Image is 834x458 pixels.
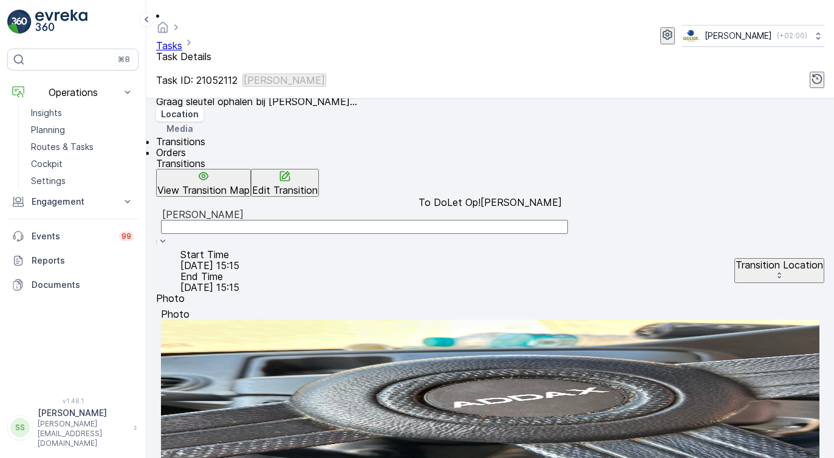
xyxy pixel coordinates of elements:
[156,169,251,197] button: View Transition Map
[32,230,112,242] p: Events
[419,197,447,208] p: To Do
[35,10,87,34] img: logo_light-DOdMpM7g.png
[180,259,239,272] span: [DATE] 15:15
[736,259,823,270] p: Transition Location
[118,55,130,64] p: ⌘B
[251,169,319,197] button: Edit Transition
[156,146,186,159] span: Orders
[157,185,250,196] p: View Transition Map
[161,309,819,320] p: Photo
[682,25,824,47] button: [PERSON_NAME](+02:00)
[31,124,65,136] p: Planning
[705,30,772,42] p: [PERSON_NAME]
[26,104,138,121] a: Insights
[38,407,128,419] p: [PERSON_NAME]
[32,87,114,98] p: Operations
[682,29,700,43] img: basis-logo_rgb2x.png
[734,258,824,284] button: Transition Location
[7,10,32,34] img: logo
[121,231,131,241] p: 99
[242,73,326,87] button: Geen Afval
[480,197,562,208] p: [PERSON_NAME]
[156,293,185,304] p: Photo
[31,107,62,119] p: Insights
[180,281,239,293] span: [DATE] 15:15
[7,397,138,405] span: v 1.48.1
[180,249,239,260] p: Start Time
[162,209,818,220] div: [PERSON_NAME]
[161,108,199,120] p: Location
[32,255,134,267] p: Reports
[31,141,94,153] p: Routes & Tasks
[26,138,138,156] a: Routes & Tasks
[10,418,30,437] div: SS
[7,273,138,297] a: Documents
[156,96,357,107] p: Graag sleutel ophalen bij [PERSON_NAME]...
[7,80,138,104] button: Operations
[32,196,114,208] p: Engagement
[156,50,211,63] span: Task Details
[252,185,318,196] p: Edit Transition
[180,271,239,282] p: End Time
[166,123,193,135] p: Media
[156,39,182,52] a: Tasks
[32,279,134,291] p: Documents
[156,24,169,36] a: Homepage
[31,158,63,170] p: Cockpit
[156,158,824,169] p: Transitions
[31,175,66,187] p: Settings
[244,75,325,86] p: [PERSON_NAME]
[26,156,138,173] a: Cockpit
[447,197,480,208] p: Let Op!
[156,135,205,148] span: Transitions
[7,407,138,448] button: SS[PERSON_NAME][PERSON_NAME][EMAIL_ADDRESS][DOMAIN_NAME]
[777,31,807,41] p: ( +02:00 )
[26,121,138,138] a: Planning
[156,75,238,86] p: Task ID: 21052112
[7,224,138,248] a: Events99
[7,248,138,273] a: Reports
[38,419,128,448] p: [PERSON_NAME][EMAIL_ADDRESS][DOMAIN_NAME]
[7,190,138,214] button: Engagement
[26,173,138,190] a: Settings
